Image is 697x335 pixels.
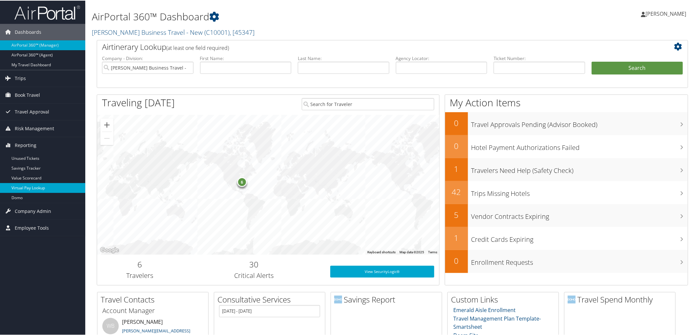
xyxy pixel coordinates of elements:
a: Emerald Aisle Enrollment [454,306,516,313]
label: Ticket Number: [494,54,585,61]
button: Zoom in [100,118,113,131]
span: Risk Management [15,120,54,136]
h2: 0 [445,117,468,128]
label: Last Name: [298,54,389,61]
h2: 0 [445,255,468,266]
a: 0Enrollment Requests [445,249,688,272]
a: 0Travel Approvals Pending (Advisor Booked) [445,112,688,135]
button: Zoom out [100,131,113,144]
h1: My Action Items [445,95,688,109]
span: Trips [15,70,26,86]
h3: Travelers [102,270,178,280]
h2: 0 [445,140,468,151]
a: Travel Management Plan Template- Smartsheet [454,314,541,330]
button: Search [592,61,683,74]
h3: Hotel Payment Authorizations Failed [471,139,688,152]
h2: 5 [445,209,468,220]
h2: 1 [445,232,468,243]
h3: Travelers Need Help (Safety Check) [471,162,688,175]
h3: Account Manager [102,305,203,315]
label: Agency Locator: [396,54,487,61]
div: WB [102,317,119,334]
span: Company Admin [15,202,51,219]
h2: 42 [445,186,468,197]
span: (at least one field required) [166,44,229,51]
a: Terms (opens in new tab) [428,250,437,253]
h3: Critical Alerts [188,270,320,280]
a: 5Vendor Contracts Expiring [445,203,688,226]
a: 0Hotel Payment Authorizations Failed [445,135,688,157]
label: Company - Division: [102,54,194,61]
h2: 30 [188,258,320,269]
h1: Traveling [DATE] [102,95,175,109]
h2: Travel Spend Monthly [568,293,675,304]
span: Travel Approval [15,103,49,119]
h2: Consultative Services [217,293,325,304]
a: 42Trips Missing Hotels [445,180,688,203]
img: domo-logo.png [568,295,576,303]
span: Book Travel [15,86,40,103]
span: Employee Tools [15,219,49,236]
h1: AirPortal 360™ Dashboard [92,9,493,23]
input: Search for Traveler [302,97,435,110]
span: Dashboards [15,23,41,40]
span: ( C10001 ) [204,27,230,36]
button: Keyboard shortcuts [367,249,396,254]
span: Map data ©2025 [400,250,424,253]
h2: Travel Contacts [101,293,208,304]
span: [PERSON_NAME] [646,10,687,17]
a: 1Credit Cards Expiring [445,226,688,249]
a: [PERSON_NAME] Business Travel - New [92,27,255,36]
a: 1Travelers Need Help (Safety Check) [445,157,688,180]
h2: Airtinerary Lookup [102,41,634,52]
span: Reporting [15,136,36,153]
h2: Savings Report [334,293,442,304]
h3: Trips Missing Hotels [471,185,688,198]
h3: Enrollment Requests [471,254,688,266]
img: domo-logo.png [334,295,342,303]
div: 6 [237,177,247,186]
a: Open this area in Google Maps (opens a new window) [99,245,120,254]
span: , [ 45347 ] [230,27,255,36]
a: [PERSON_NAME] [641,3,693,23]
h3: Vendor Contracts Expiring [471,208,688,220]
img: Google [99,245,120,254]
h2: Custom Links [451,293,559,304]
h2: 6 [102,258,178,269]
h2: 1 [445,163,468,174]
img: airportal-logo.png [14,4,80,20]
h3: Credit Cards Expiring [471,231,688,243]
h3: Travel Approvals Pending (Advisor Booked) [471,116,688,129]
a: View SecurityLogic® [330,265,435,277]
label: First Name: [200,54,292,61]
